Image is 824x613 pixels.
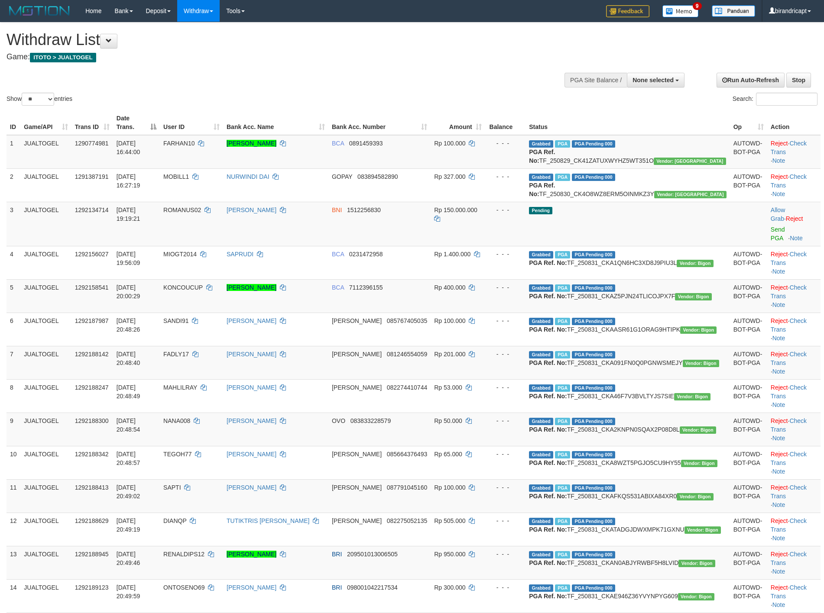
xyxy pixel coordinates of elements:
b: PGA Ref. No: [529,359,567,366]
span: Marked by biranggota1 [555,351,570,358]
a: NURWINDI DAI [227,173,269,180]
a: Note [772,301,785,308]
b: PGA Ref. No: [529,393,567,400]
td: 8 [6,379,20,413]
a: Reject [771,317,788,324]
b: PGA Ref. No: [529,259,567,266]
span: KONCOUCUP [163,284,203,291]
a: Check Trans [771,251,807,266]
span: [PERSON_NAME] [332,517,382,524]
a: [PERSON_NAME] [227,451,276,458]
td: AUTOWD-BOT-PGA [730,313,767,346]
span: Rp 505.000 [434,517,465,524]
span: Rp 53.000 [434,384,462,391]
span: Marked by biranggota1 [555,518,570,525]
td: · · [767,413,821,446]
span: Grabbed [529,284,553,292]
span: Grabbed [529,351,553,358]
span: Rp 50.000 [434,417,462,424]
a: TUTIKTRIS [PERSON_NAME] [227,517,309,524]
div: - - - [489,483,522,492]
span: 1292188342 [75,451,109,458]
a: SAPRUDI [227,251,253,258]
td: JUALTOGEL [20,346,71,379]
select: Showentries [22,93,54,106]
span: Vendor URL: https://checkout31.1velocity.biz [680,426,716,434]
td: AUTOWD-BOT-PGA [730,379,767,413]
td: 10 [6,446,20,479]
span: PGA Pending [572,318,615,325]
span: Copy 082275052135 to clipboard [387,517,427,524]
a: Note [772,601,785,608]
span: Rp 950.000 [434,551,465,558]
a: Reject [771,173,788,180]
td: · · [767,279,821,313]
span: BCA [332,251,344,258]
td: · · [767,446,821,479]
span: Rp 1.400.000 [434,251,470,258]
td: JUALTOGEL [20,168,71,202]
a: Reject [771,284,788,291]
span: ROMANUS02 [163,206,201,213]
span: Copy 083833228579 to clipboard [350,417,391,424]
div: - - - [489,250,522,258]
span: [DATE] 20:49:02 [117,484,140,500]
div: - - - [489,516,522,525]
a: [PERSON_NAME] [227,584,276,591]
span: OVO [332,417,345,424]
span: BNI [332,206,342,213]
h1: Withdraw List [6,31,541,48]
td: AUTOWD-BOT-PGA [730,135,767,169]
div: - - - [489,139,522,148]
a: Note [772,501,785,508]
td: AUTOWD-BOT-PGA [730,246,767,279]
td: AUTOWD-BOT-PGA [730,279,767,313]
span: Grabbed [529,318,553,325]
td: TF_250831_CKAFKQS531ABIXA84XR0 [526,479,730,513]
b: PGA Ref. No: [529,493,567,500]
td: AUTOWD-BOT-PGA [730,513,767,546]
span: [DATE] 20:00:29 [117,284,140,300]
span: RENALDIPS12 [163,551,204,558]
a: [PERSON_NAME] [227,384,276,391]
a: Reject [771,351,788,358]
td: 7 [6,346,20,379]
span: Rp 400.000 [434,284,465,291]
span: Rp 100.000 [434,317,465,324]
td: · · [767,246,821,279]
span: Marked by biranggota2 [555,551,570,558]
span: SAPTI [163,484,181,491]
td: JUALTOGEL [20,546,71,579]
span: [PERSON_NAME] [332,317,382,324]
td: 9 [6,413,20,446]
a: Check Trans [771,173,807,189]
span: Vendor URL: https://checkout31.1velocity.biz [680,326,717,334]
span: 1292156027 [75,251,109,258]
a: Note [772,401,785,408]
span: Copy 0231472958 to clipboard [349,251,383,258]
td: JUALTOGEL [20,313,71,346]
td: 13 [6,546,20,579]
a: [PERSON_NAME] [227,417,276,424]
a: Send PGA [771,226,785,242]
div: - - - [489,550,522,558]
a: Check Trans [771,451,807,466]
a: Reject [771,484,788,491]
th: Action [767,110,821,135]
span: BRI [332,551,342,558]
span: Marked by biranggota2 [555,251,570,258]
span: PGA Pending [572,384,615,392]
b: PGA Ref. No: [529,426,567,433]
b: PGA Ref. No: [529,459,567,466]
span: 1292188413 [75,484,109,491]
span: Marked by biranggota1 [555,484,570,492]
a: Reject [771,140,788,147]
div: - - - [489,416,522,425]
span: NANA008 [163,417,190,424]
span: MOBILL1 [163,173,189,180]
span: GOPAY [332,173,352,180]
span: BCA [332,140,344,147]
span: Rp 100.000 [434,140,465,147]
h4: Game: [6,53,541,61]
a: Check Trans [771,584,807,600]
